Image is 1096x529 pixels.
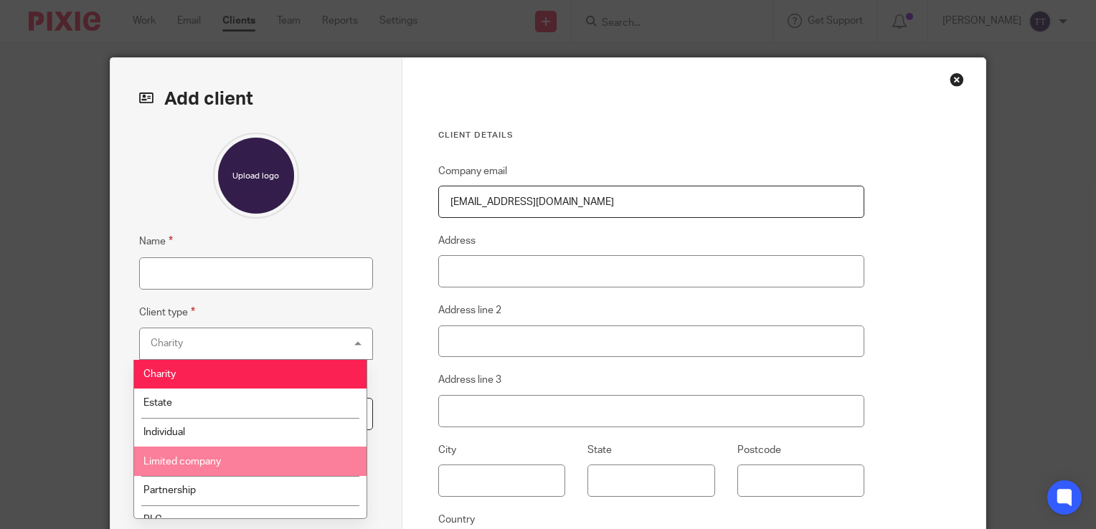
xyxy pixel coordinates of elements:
span: Estate [143,398,172,408]
label: Address line 2 [438,303,501,318]
span: Individual [143,427,185,437]
span: Partnership [143,485,196,495]
div: Charity [151,338,183,348]
span: Limited company [143,457,221,467]
span: Charity [143,369,176,379]
label: Client type [139,304,195,320]
label: Name [139,233,173,249]
label: City [438,443,456,457]
label: State [587,443,612,457]
div: Close this dialog window [950,72,964,87]
label: Company email [438,164,507,178]
label: Postcode [737,443,781,457]
h2: Add client [139,87,373,111]
h3: Client details [438,130,865,141]
label: Country [438,513,475,527]
label: Address line 3 [438,373,501,387]
span: PLC [143,515,162,525]
label: Address [438,234,476,248]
